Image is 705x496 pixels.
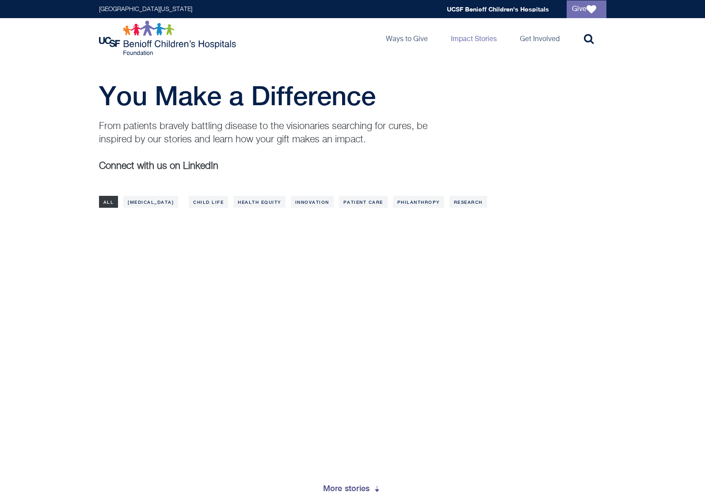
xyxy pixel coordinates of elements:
a: Get Involved [513,18,567,58]
a: Research [450,196,487,208]
a: [GEOGRAPHIC_DATA][US_STATE] [99,6,192,12]
a: Patient Care [339,196,388,208]
a: UCSF Benioff Children's Hospitals [447,5,549,13]
b: Connect with us on LinkedIn [99,161,218,171]
a: Impact Stories [444,18,504,58]
a: Philanthropy [393,196,444,208]
a: [MEDICAL_DATA] [123,196,178,208]
a: All [99,196,118,208]
a: Child Life [189,196,228,208]
p: From patients bravely battling disease to the visionaries searching for cures, be inspired by our... [99,120,439,146]
a: Give [567,0,606,18]
a: Ways to Give [379,18,435,58]
a: Health Equity [233,196,286,208]
img: Logo for UCSF Benioff Children's Hospitals Foundation [99,20,238,56]
a: Innovation [291,196,334,208]
span: You Make a Difference [99,80,376,111]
